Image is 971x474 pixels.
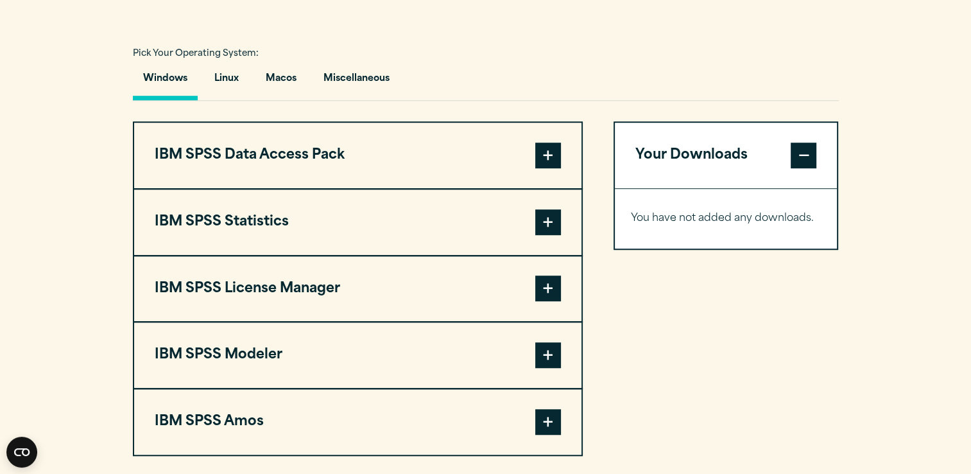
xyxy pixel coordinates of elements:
[6,437,37,468] button: Open CMP widget
[134,123,581,188] button: IBM SPSS Data Access Pack
[134,189,581,255] button: IBM SPSS Statistics
[134,322,581,388] button: IBM SPSS Modeler
[631,209,821,228] p: You have not added any downloads.
[615,188,838,249] div: Your Downloads
[204,64,249,100] button: Linux
[313,64,400,100] button: Miscellaneous
[133,49,259,58] span: Pick Your Operating System:
[134,389,581,455] button: IBM SPSS Amos
[255,64,307,100] button: Macos
[133,64,198,100] button: Windows
[615,123,838,188] button: Your Downloads
[134,256,581,322] button: IBM SPSS License Manager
